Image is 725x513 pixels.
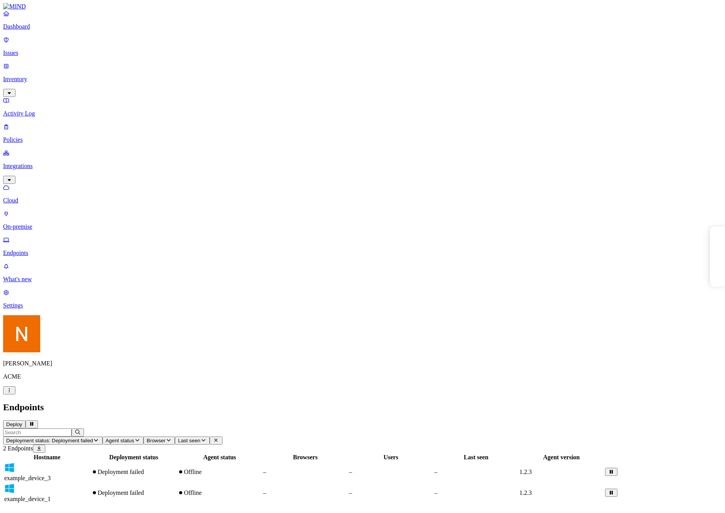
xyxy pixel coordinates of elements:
[106,438,134,443] span: Agent status
[3,49,722,56] p: Issues
[3,36,722,56] a: Issues
[3,210,722,230] a: On-premise
[4,483,15,494] img: windows
[4,475,51,481] span: example_device_3
[434,454,518,461] div: Last seen
[263,489,266,496] span: –
[263,469,266,475] span: –
[4,462,15,473] img: windows
[349,454,433,461] div: Users
[3,23,722,30] p: Dashboard
[3,3,722,10] a: MIND
[3,10,722,30] a: Dashboard
[3,373,722,380] p: ACME
[6,438,93,443] span: Deployment status: Deployment failed
[3,163,722,170] p: Integrations
[3,223,722,230] p: On-premise
[3,197,722,204] p: Cloud
[520,454,604,461] div: Agent version
[3,76,722,83] p: Inventory
[3,302,722,309] p: Settings
[3,428,72,437] input: Search
[3,184,722,204] a: Cloud
[520,489,532,496] span: 1.2.3
[3,123,722,143] a: Policies
[349,489,352,496] span: –
[3,402,722,413] h2: Endpoints
[3,250,722,256] p: Endpoints
[3,276,722,283] p: What's new
[263,454,347,461] div: Browsers
[349,469,352,475] span: –
[3,63,722,96] a: Inventory
[178,489,262,496] div: Offline
[3,445,33,452] span: 2 Endpoints
[434,489,438,496] span: –
[3,420,26,428] button: Deploy
[3,263,722,283] a: What's new
[147,438,166,443] span: Browser
[3,289,722,309] a: Settings
[91,454,176,461] div: Deployment status
[178,454,262,461] div: Agent status
[3,97,722,117] a: Activity Log
[178,438,200,443] span: Last seen
[97,489,144,496] span: Deployment failed
[4,496,51,502] span: example_device_1
[3,236,722,256] a: Endpoints
[3,360,722,367] p: [PERSON_NAME]
[97,469,144,475] span: Deployment failed
[434,469,438,475] span: –
[3,3,26,10] img: MIND
[178,469,262,476] div: Offline
[3,110,722,117] p: Activity Log
[4,454,90,461] div: Hostname
[520,469,532,475] span: 1.2.3
[3,315,40,352] img: Nitai Mishary
[3,136,722,143] p: Policies
[3,149,722,183] a: Integrations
